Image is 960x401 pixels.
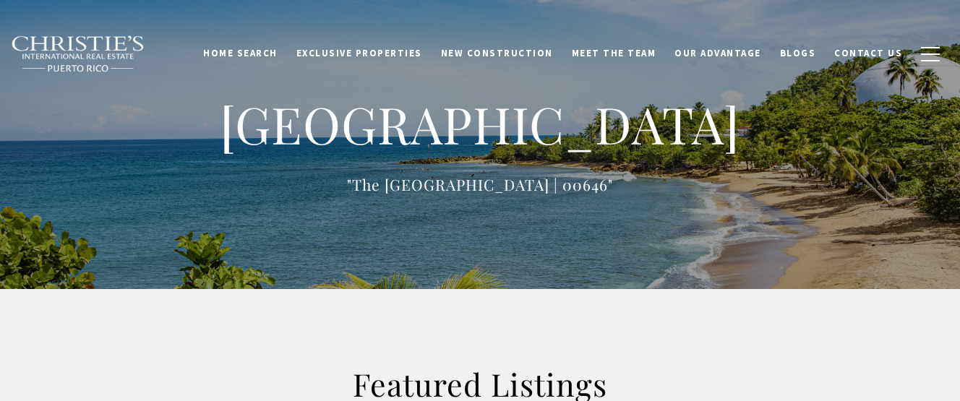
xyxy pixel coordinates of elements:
[194,40,287,67] a: Home Search
[432,40,562,67] a: New Construction
[780,47,816,59] span: Blogs
[11,35,145,73] img: Christie's International Real Estate black text logo
[191,92,769,156] h1: [GEOGRAPHIC_DATA]
[665,40,771,67] a: Our Advantage
[562,40,666,67] a: Meet the Team
[674,47,761,59] span: Our Advantage
[771,40,826,67] a: Blogs
[191,173,769,197] p: "The [GEOGRAPHIC_DATA] | 00646"
[296,47,422,59] span: Exclusive Properties
[834,47,902,59] span: Contact Us
[441,47,553,59] span: New Construction
[287,40,432,67] a: Exclusive Properties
